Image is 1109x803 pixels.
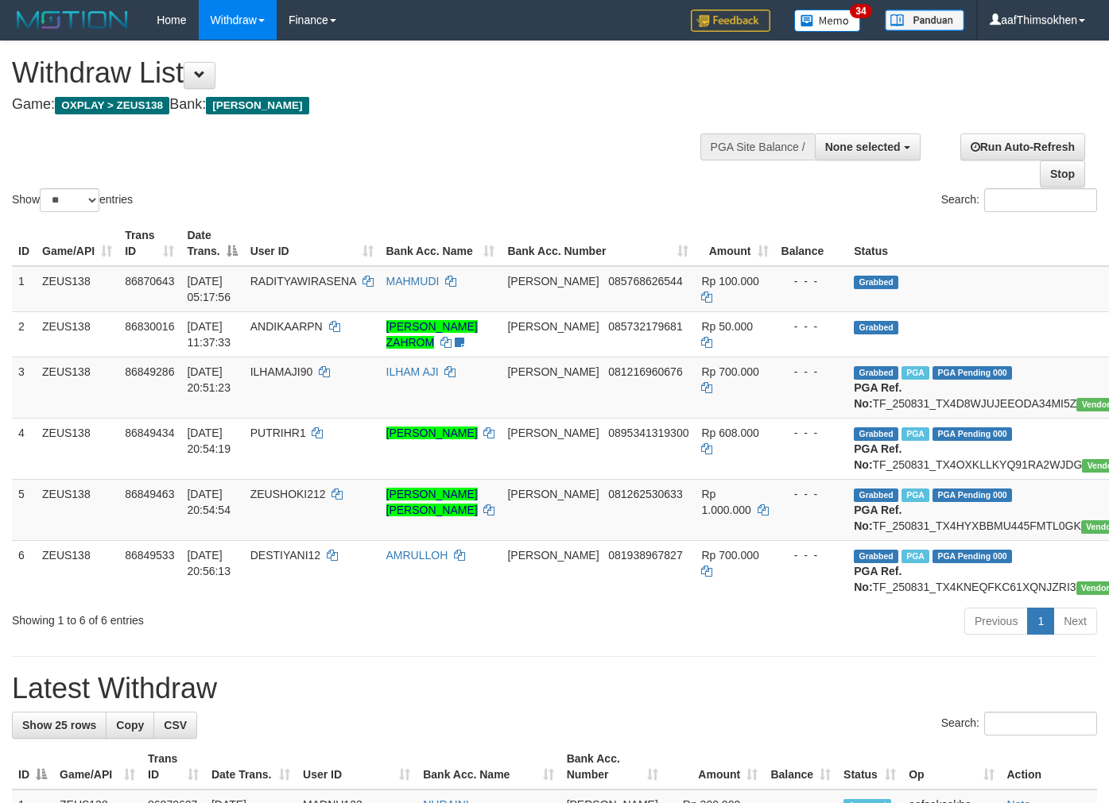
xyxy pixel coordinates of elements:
[244,221,380,266] th: User ID: activate to sort column ascending
[12,311,36,357] td: 2
[36,418,118,479] td: ZEUS138
[701,320,753,333] span: Rp 50.000
[850,4,871,18] span: 34
[941,188,1097,212] label: Search:
[902,488,929,502] span: Marked by aafRornrotha
[964,608,1028,635] a: Previous
[941,712,1097,735] label: Search:
[854,504,902,532] b: PGA Ref. No:
[854,565,902,593] b: PGA Ref. No:
[125,275,174,288] span: 86870643
[164,719,187,732] span: CSV
[837,744,902,789] th: Status: activate to sort column ascending
[854,488,898,502] span: Grabbed
[187,549,231,577] span: [DATE] 20:56:13
[815,133,921,160] button: None selected
[297,744,417,789] th: User ID: activate to sort column ascending
[1027,608,1054,635] a: 1
[960,133,1085,160] a: Run Auto-Refresh
[40,188,99,212] select: Showentries
[153,712,197,739] a: CSV
[386,275,440,288] a: MAHMUDI
[187,365,231,394] span: [DATE] 20:51:23
[764,744,837,789] th: Balance: activate to sort column ascending
[116,719,144,732] span: Copy
[781,273,842,289] div: - - -
[933,366,1012,380] span: PGA Pending
[380,221,502,266] th: Bank Acc. Name: activate to sort column ascending
[386,427,478,439] a: [PERSON_NAME]
[781,318,842,334] div: - - -
[36,357,118,418] td: ZEUS138
[781,547,842,563] div: - - -
[933,550,1012,563] span: PGA Pending
[55,97,169,114] span: OXPLAY > ZEUS138
[386,320,478,349] a: [PERSON_NAME] ZAHROM
[775,221,848,266] th: Balance
[12,606,450,628] div: Showing 1 to 6 of 6 entries
[12,673,1097,705] h1: Latest Withdraw
[12,221,36,266] th: ID
[560,744,665,789] th: Bank Acc. Number: activate to sort column ascending
[12,57,723,89] h1: Withdraw List
[1001,744,1098,789] th: Action
[854,381,902,410] b: PGA Ref. No:
[1040,160,1085,187] a: Stop
[854,276,898,289] span: Grabbed
[12,188,133,212] label: Show entries
[12,744,53,789] th: ID: activate to sort column descending
[700,133,815,160] div: PGA Site Balance /
[507,488,599,500] span: [PERSON_NAME]
[187,275,231,303] span: [DATE] 05:17:56
[854,550,898,563] span: Grabbed
[180,221,243,266] th: Date Trans.: activate to sort column descending
[386,365,439,378] a: ILHAM AJI
[902,550,929,563] span: Marked by aafRornrotha
[187,488,231,516] span: [DATE] 20:54:54
[12,712,107,739] a: Show 25 rows
[701,488,750,516] span: Rp 1.000.000
[386,488,478,516] a: [PERSON_NAME] [PERSON_NAME]
[781,486,842,502] div: - - -
[885,10,964,31] img: panduan.png
[984,188,1097,212] input: Search:
[608,549,682,562] span: Copy 081938967827 to clipboard
[118,221,180,266] th: Trans ID: activate to sort column ascending
[902,744,1000,789] th: Op: activate to sort column ascending
[507,365,599,378] span: [PERSON_NAME]
[36,479,118,540] td: ZEUS138
[250,549,320,562] span: DESTIYANI12
[854,442,902,471] b: PGA Ref. No:
[665,744,764,789] th: Amount: activate to sort column ascending
[12,266,36,312] td: 1
[695,221,774,266] th: Amount: activate to sort column ascending
[701,275,758,288] span: Rp 100.000
[12,418,36,479] td: 4
[781,364,842,380] div: - - -
[854,321,898,334] span: Grabbed
[507,275,599,288] span: [PERSON_NAME]
[507,549,599,562] span: [PERSON_NAME]
[22,719,96,732] span: Show 25 rows
[902,366,929,380] span: Marked by aafRornrotha
[250,427,306,439] span: PUTRIHR1
[701,549,758,562] span: Rp 700.000
[507,427,599,439] span: [PERSON_NAME]
[781,425,842,441] div: - - -
[125,488,174,500] span: 86849463
[36,540,118,601] td: ZEUS138
[794,10,861,32] img: Button%20Memo.svg
[12,540,36,601] td: 6
[854,427,898,441] span: Grabbed
[854,366,898,380] span: Grabbed
[142,744,205,789] th: Trans ID: activate to sort column ascending
[125,549,174,562] span: 86849533
[701,365,758,378] span: Rp 700.000
[250,365,313,378] span: ILHAMAJI90
[507,320,599,333] span: [PERSON_NAME]
[933,488,1012,502] span: PGA Pending
[608,275,682,288] span: Copy 085768626544 to clipboard
[825,141,901,153] span: None selected
[386,549,448,562] a: AMRULLOH
[12,8,133,32] img: MOTION_logo.png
